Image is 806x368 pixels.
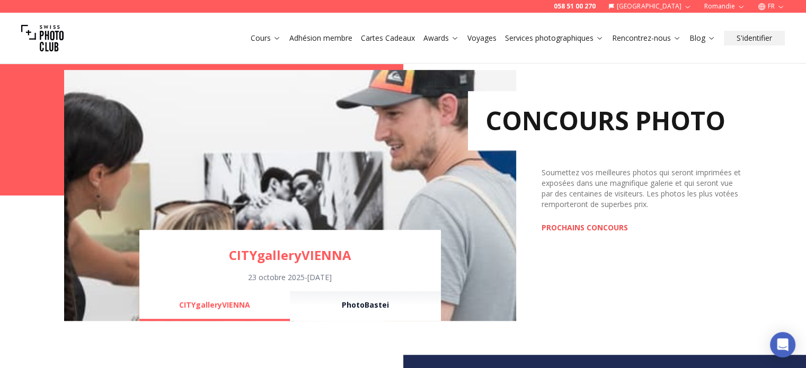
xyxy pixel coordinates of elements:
button: Services photographiques [501,31,608,46]
button: Awards [419,31,463,46]
a: PROCHAINS CONCOURS [542,222,628,233]
a: CITYgalleryVIENNA [139,247,441,264]
div: 23 octobre 2025 - [DATE] [139,272,441,283]
img: Learn Photography [64,70,516,321]
div: Soumettez vos meilleures photos qui seront imprimées et exposées dans une magnifique galerie et q... [542,167,742,210]
button: Rencontrez-nous [608,31,685,46]
img: Swiss photo club [21,17,64,59]
a: Blog [689,33,715,43]
div: Open Intercom Messenger [770,332,795,357]
a: Services photographiques [505,33,604,43]
button: CITYgalleryVIENNA [139,291,290,321]
button: Cours [246,31,285,46]
a: Rencontrez-nous [612,33,681,43]
button: Cartes Cadeaux [357,31,419,46]
a: Awards [423,33,459,43]
a: Cartes Cadeaux [361,33,415,43]
a: 058 51 00 270 [554,2,596,11]
button: Voyages [463,31,501,46]
button: Adhésion membre [285,31,357,46]
a: Voyages [467,33,497,43]
button: PhotoBastei [290,291,440,321]
a: Cours [251,33,281,43]
button: S'identifier [724,31,785,46]
button: Blog [685,31,720,46]
a: Adhésion membre [289,33,352,43]
h2: CONCOURS PHOTO [468,91,742,150]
